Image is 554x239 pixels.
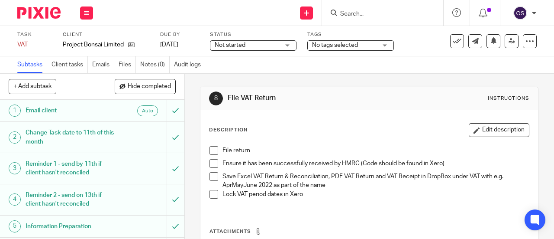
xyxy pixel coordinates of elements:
[17,40,52,49] div: VAT
[228,94,388,103] h1: File VAT Return
[63,40,124,49] p: Project Bonsai Limited
[26,157,114,180] h1: Reminder 1 - send by 11th if client hasn't reconciled
[52,56,88,73] a: Client tasks
[307,31,394,38] label: Tags
[9,220,21,232] div: 5
[128,83,171,90] span: Hide completed
[26,126,114,148] h1: Change Task date to 11th of this month
[222,146,529,155] p: File return
[215,42,245,48] span: Not started
[26,220,114,233] h1: Information Preparation
[160,42,178,48] span: [DATE]
[140,56,170,73] a: Notes (0)
[513,6,527,20] img: svg%3E
[9,162,21,174] div: 3
[222,159,529,168] p: Ensure it has been successfully received by HMRC (Code should be found in Xero)
[9,105,21,117] div: 1
[174,56,205,73] a: Audit logs
[17,31,52,38] label: Task
[137,105,158,116] div: Auto
[26,189,114,211] h1: Reminder 2 - send on 13th if client hasn't reconciled
[9,193,21,206] div: 4
[17,56,47,73] a: Subtasks
[9,79,56,94] button: + Add subtask
[222,172,529,190] p: Save Excel VAT Return & Reconciliation, PDF VAT Return and VAT Receipt in DropBox under VAT with ...
[209,92,223,105] div: 8
[222,190,529,199] p: Lock VAT period dates in Xero
[209,229,251,234] span: Attachments
[119,56,136,73] a: Files
[115,79,176,94] button: Hide completed
[312,42,358,48] span: No tags selected
[17,7,61,19] img: Pixie
[339,10,417,18] input: Search
[469,123,529,137] button: Edit description
[63,31,149,38] label: Client
[160,31,199,38] label: Due by
[209,127,248,134] p: Description
[26,104,114,117] h1: Email client
[210,31,296,38] label: Status
[488,95,529,102] div: Instructions
[9,131,21,144] div: 2
[92,56,114,73] a: Emails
